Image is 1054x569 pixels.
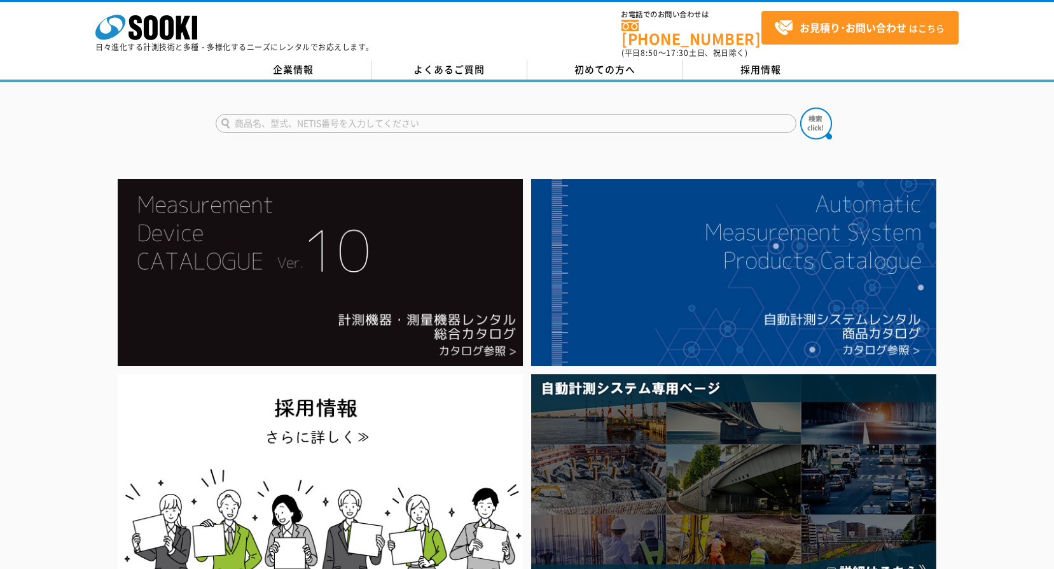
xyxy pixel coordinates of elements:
[216,114,796,133] input: 商品名、型式、NETIS番号を入力してください
[118,179,523,366] img: Catalog Ver10
[527,60,683,80] a: 初めての方へ
[621,47,747,59] span: (平日 ～ 土日、祝日除く)
[531,179,936,366] img: 自動計測システムカタログ
[95,43,374,51] p: 日々進化する計測技術と多種・多様化するニーズにレンタルでお応えします。
[371,60,527,80] a: よくあるご質問
[761,11,959,45] a: お見積り･お問い合わせはこちら
[621,20,761,46] a: [PHONE_NUMBER]
[683,60,839,80] a: 採用情報
[216,60,371,80] a: 企業情報
[621,11,761,18] span: お電話でのお問い合わせは
[666,47,689,59] span: 17:30
[641,47,658,59] span: 8:50
[774,18,945,38] span: はこちら
[800,108,832,139] img: btn_search.png
[574,62,635,76] span: 初めての方へ
[800,20,906,35] strong: お見積り･お問い合わせ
